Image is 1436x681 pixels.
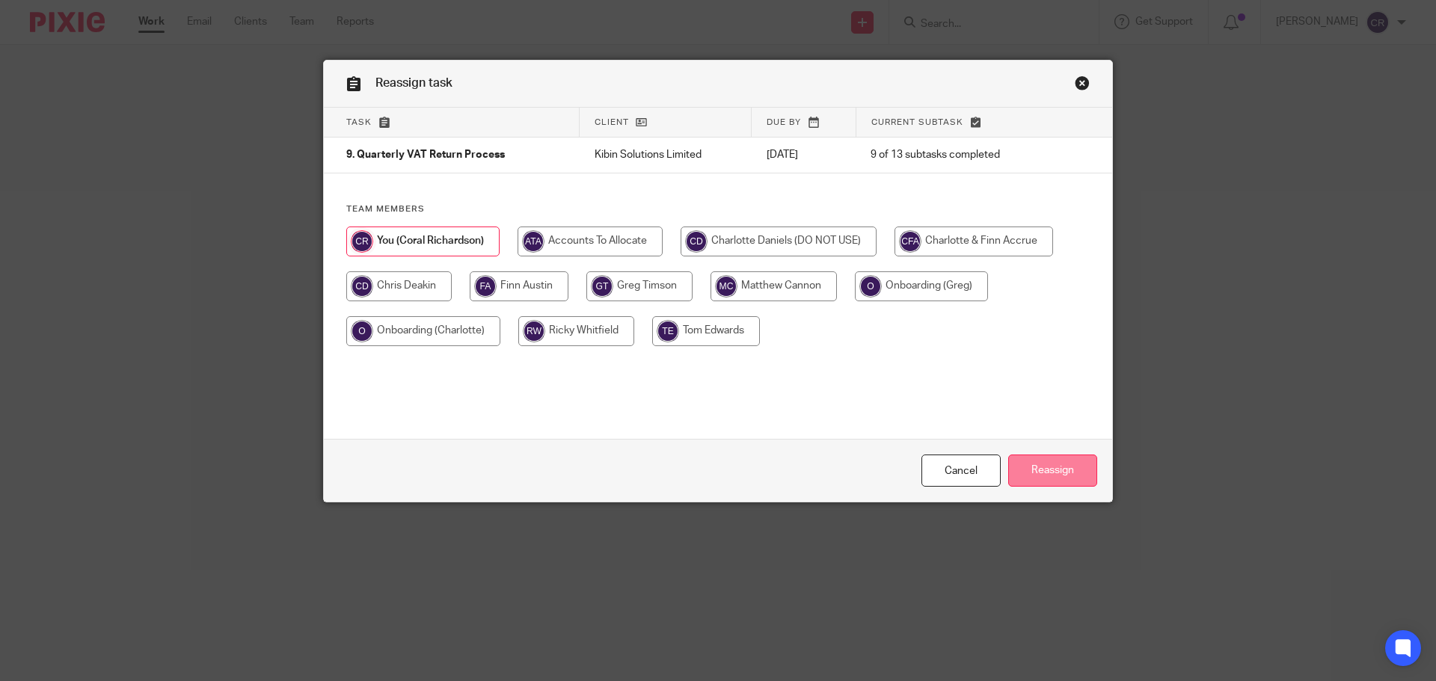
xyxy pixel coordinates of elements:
input: Reassign [1008,454,1097,487]
span: Client [595,118,629,126]
a: Close this dialog window [921,454,1001,487]
p: Kibin Solutions Limited [595,147,737,162]
span: Task [346,118,372,126]
span: Due by [767,118,801,126]
h4: Team members [346,203,1090,215]
p: [DATE] [767,147,841,162]
span: 9. Quarterly VAT Return Process [346,150,505,161]
td: 9 of 13 subtasks completed [856,138,1056,173]
span: Current subtask [871,118,963,126]
a: Close this dialog window [1075,76,1090,96]
span: Reassign task [375,77,452,89]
